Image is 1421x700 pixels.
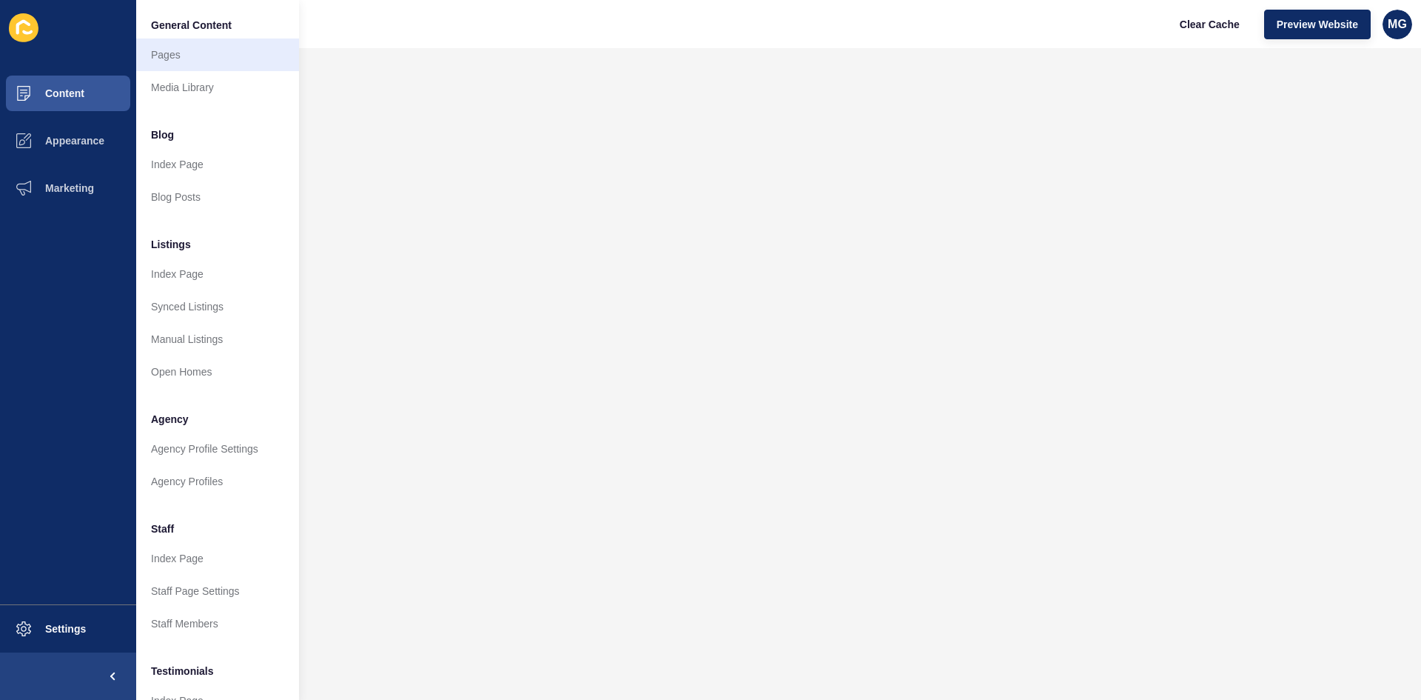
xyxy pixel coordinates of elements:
a: Manual Listings [136,323,299,356]
a: Staff Members [136,607,299,640]
span: Preview Website [1277,17,1358,32]
a: Index Page [136,542,299,575]
a: Index Page [136,258,299,290]
span: Listings [151,237,191,252]
button: Preview Website [1264,10,1371,39]
a: Blog Posts [136,181,299,213]
a: Pages [136,39,299,71]
span: General Content [151,18,232,33]
a: Agency Profiles [136,465,299,498]
span: Agency [151,412,189,427]
a: Synced Listings [136,290,299,323]
a: Index Page [136,148,299,181]
span: Testimonials [151,664,214,679]
span: Blog [151,127,174,142]
a: Media Library [136,71,299,104]
span: Staff [151,521,174,536]
button: Clear Cache [1167,10,1252,39]
a: Agency Profile Settings [136,433,299,465]
span: MG [1388,17,1407,32]
span: Clear Cache [1180,17,1240,32]
a: Staff Page Settings [136,575,299,607]
a: Open Homes [136,356,299,388]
